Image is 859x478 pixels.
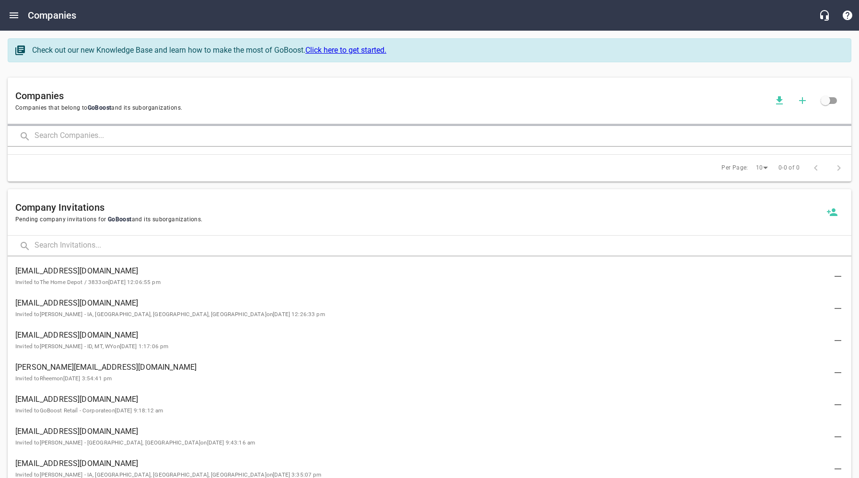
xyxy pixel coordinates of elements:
[752,161,771,174] div: 10
[15,439,255,446] small: Invited to [PERSON_NAME] - [GEOGRAPHIC_DATA], [GEOGRAPHIC_DATA] on [DATE] 9:43:16 am
[15,88,768,103] h6: Companies
[15,297,828,309] span: [EMAIL_ADDRESS][DOMAIN_NAME]
[15,279,161,285] small: Invited to The Home Depot / 3833 on [DATE] 12:06:55 pm
[826,425,849,448] button: Delete Invitation
[32,45,841,56] div: Check out our new Knowledge Base and learn how to make the most of GoBoost.
[778,163,800,173] span: 0-0 of 0
[305,46,386,55] a: Click here to get started.
[2,4,25,27] button: Open drawer
[768,89,791,112] button: Download companies
[15,200,821,215] h6: Company Invitations
[15,343,168,350] small: Invited to [PERSON_NAME] - ID, MT, WY on [DATE] 1:17:06 pm
[836,4,859,27] button: Support Portal
[15,471,322,478] small: Invited to [PERSON_NAME] - IA, [GEOGRAPHIC_DATA], [GEOGRAPHIC_DATA], [GEOGRAPHIC_DATA] on [DATE] ...
[106,216,131,223] span: GoBoost
[15,311,325,318] small: Invited to [PERSON_NAME] - IA, [GEOGRAPHIC_DATA], [GEOGRAPHIC_DATA], [GEOGRAPHIC_DATA] on [DATE] ...
[813,4,836,27] button: Live Chat
[28,8,76,23] h6: Companies
[15,362,828,373] span: [PERSON_NAME][EMAIL_ADDRESS][DOMAIN_NAME]
[826,393,849,416] button: Delete Invitation
[15,375,112,382] small: Invited to Rheem on [DATE] 3:54:41 pm
[15,426,828,437] span: [EMAIL_ADDRESS][DOMAIN_NAME]
[814,89,837,112] span: Click to view all companies
[15,103,768,113] span: Companies that belong to and its suborganizations.
[721,163,748,173] span: Per Page:
[826,329,849,352] button: Delete Invitation
[15,265,828,277] span: [EMAIL_ADDRESS][DOMAIN_NAME]
[15,458,828,469] span: [EMAIL_ADDRESS][DOMAIN_NAME]
[35,236,851,256] input: Search Invitations...
[15,215,821,225] span: Pending company invitations for and its suborganizations.
[826,265,849,288] button: Delete Invitation
[826,297,849,320] button: Delete Invitation
[15,330,828,341] span: [EMAIL_ADDRESS][DOMAIN_NAME]
[15,407,163,414] small: Invited to GoBoost Retail - Corporate on [DATE] 9:18:12 am
[821,201,844,224] button: Invite a new company
[791,89,814,112] button: Add a new company
[826,361,849,384] button: Delete Invitation
[88,104,112,111] span: GoBoost
[35,126,851,147] input: Search Companies...
[15,394,828,405] span: [EMAIL_ADDRESS][DOMAIN_NAME]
